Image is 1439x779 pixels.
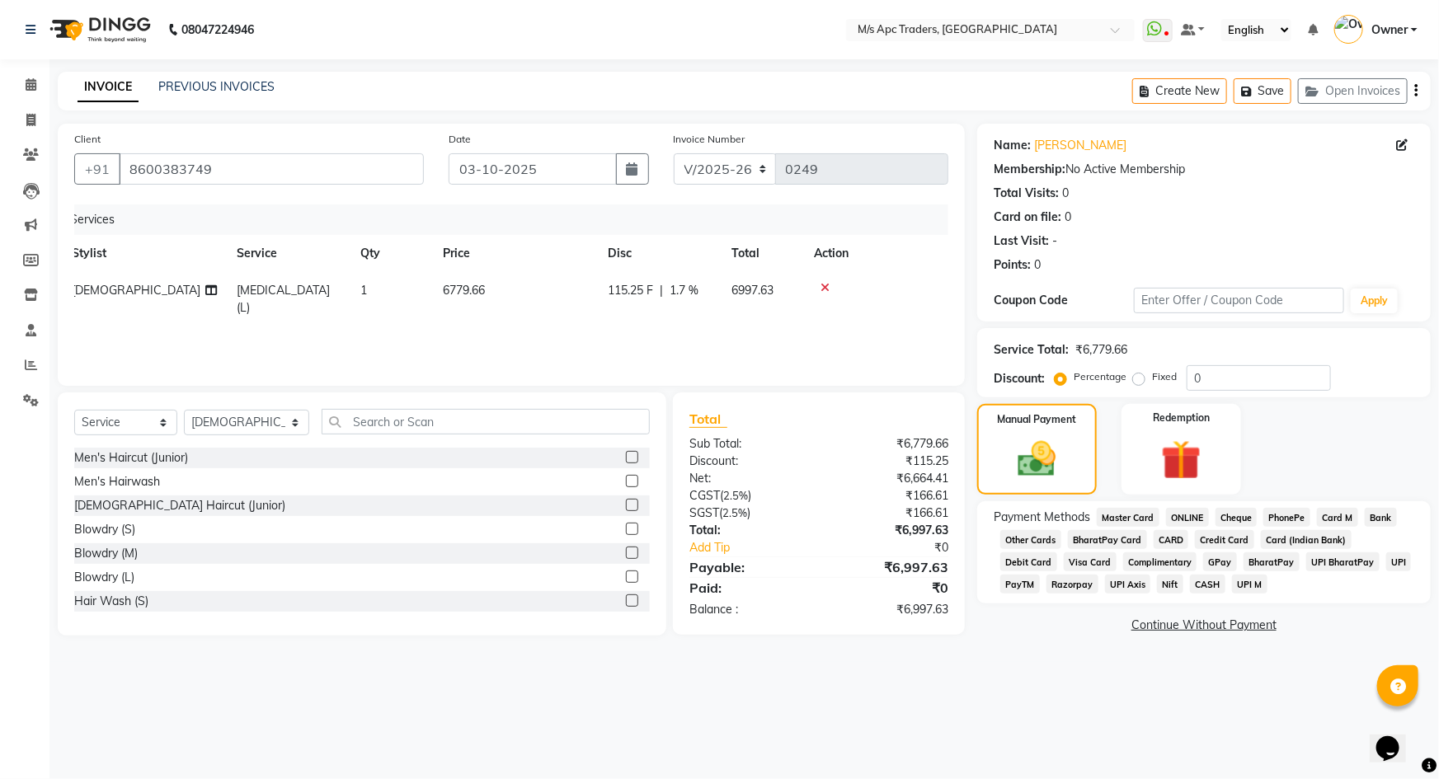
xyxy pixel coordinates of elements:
div: Payable: [677,557,819,577]
div: Discount: [677,453,819,470]
div: Blowdry (L) [74,569,134,586]
div: ( ) [677,504,819,522]
a: PREVIOUS INVOICES [158,79,275,94]
div: ₹166.61 [819,504,961,522]
th: Total [722,235,804,272]
th: Disc [598,235,722,272]
button: Open Invoices [1298,78,1408,104]
span: Total [689,411,727,428]
span: UPI BharatPay [1306,552,1380,571]
span: Nift [1157,575,1183,594]
div: Blowdry (M) [74,545,138,562]
span: BharatPay Card [1068,530,1147,549]
th: Service [227,235,350,272]
div: Total Visits: [994,185,1059,202]
div: - [1052,232,1057,250]
span: Complimentary [1123,552,1197,571]
img: _gift.svg [1149,435,1214,485]
input: Search by Name/Mobile/Email/Code [119,153,424,185]
span: CASH [1190,575,1225,594]
span: Card M [1317,508,1358,527]
input: Enter Offer / Coupon Code [1134,288,1344,313]
a: Continue Without Payment [980,617,1427,634]
th: Action [804,235,936,272]
div: ₹166.61 [819,487,961,504]
div: Paid: [677,578,819,598]
div: ₹115.25 [819,453,961,470]
span: PayTM [1000,575,1040,594]
div: 0 [1034,256,1041,274]
span: [MEDICAL_DATA] (L) [237,283,330,315]
label: Percentage [1074,369,1126,384]
span: [DEMOGRAPHIC_DATA] [72,283,200,298]
button: Create New [1132,78,1227,104]
div: Men's Hairwash [74,473,160,490]
img: logo [42,7,155,53]
div: Hair Wash (S) [74,593,148,610]
span: GPay [1203,552,1237,571]
div: ₹6,779.66 [1075,341,1127,359]
div: Blowdry (S) [74,521,135,538]
span: UPI [1386,552,1412,571]
span: SGST [689,505,719,520]
input: Search or Scan [322,409,651,434]
span: 1 [360,283,367,298]
div: Points: [994,256,1031,274]
div: ₹6,997.63 [819,522,961,539]
label: Date [449,132,471,147]
span: 2.5% [722,506,747,519]
div: Net: [677,470,819,487]
span: ONLINE [1166,508,1209,527]
div: ( ) [677,487,819,504]
span: 6997.63 [731,283,774,298]
span: CGST [689,488,720,503]
span: Bank [1365,508,1397,527]
div: 0 [1062,185,1069,202]
span: 2.5% [723,489,748,502]
div: 0 [1065,209,1071,226]
div: ₹0 [819,578,961,598]
img: Owner [1334,15,1363,44]
div: Services [63,204,948,235]
span: 115.25 F [608,282,653,299]
span: Payment Methods [994,509,1090,526]
span: Other Cards [1000,530,1061,549]
span: Credit Card [1195,530,1254,549]
span: Master Card [1097,508,1159,527]
div: Last Visit: [994,232,1049,250]
button: +91 [74,153,120,185]
label: Fixed [1152,369,1177,384]
th: Stylist [62,235,227,272]
a: [PERSON_NAME] [1034,137,1126,154]
b: 08047224946 [181,7,254,53]
label: Redemption [1153,411,1210,425]
div: Discount: [994,370,1045,387]
span: BharatPay [1244,552,1300,571]
button: Apply [1351,289,1398,313]
span: Owner [1371,21,1408,39]
div: ₹6,779.66 [819,435,961,453]
a: INVOICE [78,73,139,102]
iframe: chat widget [1370,713,1423,763]
span: 1.7 % [670,282,698,299]
span: Visa Card [1064,552,1117,571]
label: Invoice Number [674,132,745,147]
div: Balance : [677,601,819,618]
span: CARD [1154,530,1189,549]
th: Price [433,235,598,272]
span: Cheque [1216,508,1258,527]
div: Sub Total: [677,435,819,453]
span: | [660,282,663,299]
div: Total: [677,522,819,539]
button: Save [1234,78,1291,104]
div: Name: [994,137,1031,154]
div: ₹0 [843,539,961,556]
div: ₹6,997.63 [819,557,961,577]
div: Coupon Code [994,292,1134,309]
div: Card on file: [994,209,1061,226]
div: Men's Haircut (Junior) [74,449,188,467]
img: _cash.svg [1006,437,1069,481]
div: [DEMOGRAPHIC_DATA] Haircut (Junior) [74,497,285,514]
div: Membership: [994,161,1065,178]
label: Client [74,132,101,147]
